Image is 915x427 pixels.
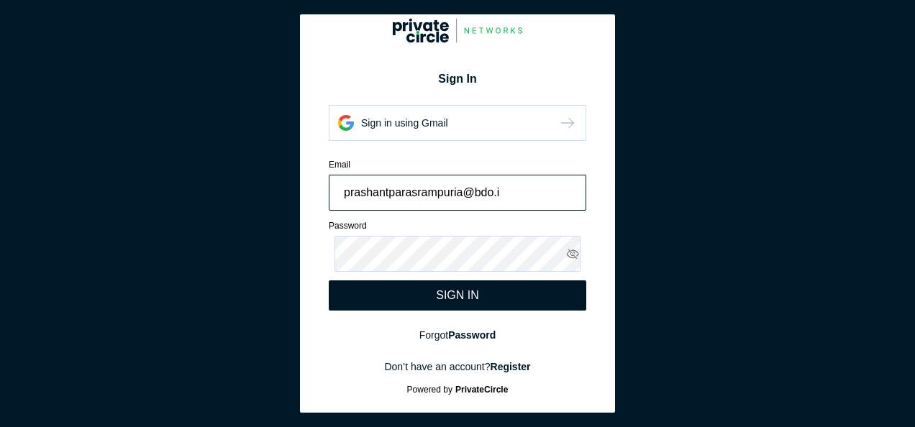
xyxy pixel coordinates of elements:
div: SIGN IN [436,289,479,302]
input: Enter your email [329,175,586,211]
div: Password [329,219,586,232]
strong: PrivateCircle [455,385,508,395]
div: Sign in using Gmail [361,116,448,130]
div: Email [329,158,586,171]
img: Google [338,115,354,131]
div: Forgot [329,328,586,342]
div: Don’t have an account? [329,359,586,374]
img: Google [393,18,522,43]
img: Google [558,114,577,132]
div: Sign In [329,70,586,88]
strong: Password [448,329,496,341]
div: Powered by [318,385,597,395]
strong: Register [491,361,531,372]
